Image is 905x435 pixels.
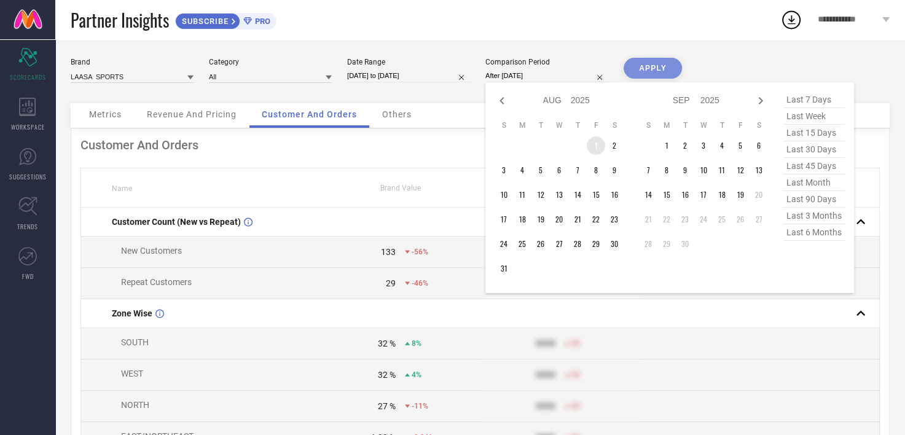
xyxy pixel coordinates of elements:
[412,339,421,348] span: 8%
[412,370,421,379] span: 4%
[713,136,731,155] td: Thu Sep 04 2025
[121,400,149,410] span: NORTH
[378,339,396,348] div: 32 %
[694,161,713,179] td: Wed Sep 10 2025
[783,141,845,158] span: last 30 days
[731,136,750,155] td: Fri Sep 05 2025
[676,136,694,155] td: Tue Sep 02 2025
[513,210,531,229] td: Mon Aug 18 2025
[676,210,694,229] td: Tue Sep 23 2025
[9,172,47,181] span: SUGGESTIONS
[550,186,568,204] td: Wed Aug 13 2025
[657,210,676,229] td: Mon Sep 22 2025
[605,120,624,130] th: Saturday
[639,210,657,229] td: Sun Sep 21 2025
[753,93,768,108] div: Next month
[605,210,624,229] td: Sat Aug 23 2025
[605,235,624,253] td: Sat Aug 30 2025
[568,186,587,204] td: Thu Aug 14 2025
[380,184,421,192] span: Brand Value
[121,337,149,347] span: SOUTH
[531,186,550,204] td: Tue Aug 12 2025
[252,17,270,26] span: PRO
[780,9,802,31] div: Open download list
[587,136,605,155] td: Fri Aug 01 2025
[531,120,550,130] th: Tuesday
[412,279,428,288] span: -46%
[731,210,750,229] td: Fri Sep 26 2025
[382,109,412,119] span: Others
[147,109,237,119] span: Revenue And Pricing
[71,58,194,66] div: Brand
[657,136,676,155] td: Mon Sep 01 2025
[713,186,731,204] td: Thu Sep 18 2025
[694,186,713,204] td: Wed Sep 17 2025
[513,186,531,204] td: Mon Aug 11 2025
[639,186,657,204] td: Sun Sep 14 2025
[639,161,657,179] td: Sun Sep 07 2025
[571,339,580,348] span: 50
[209,58,332,66] div: Category
[750,186,768,204] td: Sat Sep 20 2025
[568,120,587,130] th: Thursday
[80,138,880,152] div: Customer And Orders
[568,161,587,179] td: Thu Aug 07 2025
[536,370,555,380] div: 9999
[783,191,845,208] span: last 90 days
[750,210,768,229] td: Sat Sep 27 2025
[495,186,513,204] td: Sun Aug 10 2025
[783,224,845,241] span: last 6 months
[262,109,357,119] span: Customer And Orders
[587,186,605,204] td: Fri Aug 15 2025
[639,235,657,253] td: Sun Sep 28 2025
[657,235,676,253] td: Mon Sep 29 2025
[22,272,34,281] span: FWD
[378,370,396,380] div: 32 %
[112,217,241,227] span: Customer Count (New vs Repeat)
[605,161,624,179] td: Sat Aug 09 2025
[713,210,731,229] td: Thu Sep 25 2025
[378,401,396,411] div: 27 %
[587,235,605,253] td: Fri Aug 29 2025
[676,120,694,130] th: Tuesday
[639,120,657,130] th: Sunday
[495,93,509,108] div: Previous month
[550,235,568,253] td: Wed Aug 27 2025
[112,184,132,193] span: Name
[750,161,768,179] td: Sat Sep 13 2025
[10,72,46,82] span: SCORECARDS
[485,69,608,82] input: Select comparison period
[783,174,845,191] span: last month
[783,158,845,174] span: last 45 days
[531,235,550,253] td: Tue Aug 26 2025
[571,370,580,379] span: 50
[783,125,845,141] span: last 15 days
[381,247,396,257] div: 133
[676,161,694,179] td: Tue Sep 09 2025
[536,401,555,411] div: 9999
[783,92,845,108] span: last 7 days
[495,161,513,179] td: Sun Aug 03 2025
[550,210,568,229] td: Wed Aug 20 2025
[783,108,845,125] span: last week
[605,136,624,155] td: Sat Aug 02 2025
[750,136,768,155] td: Sat Sep 06 2025
[694,210,713,229] td: Wed Sep 24 2025
[11,122,45,131] span: WORKSPACE
[605,186,624,204] td: Sat Aug 16 2025
[783,208,845,224] span: last 3 months
[568,235,587,253] td: Thu Aug 28 2025
[731,186,750,204] td: Fri Sep 19 2025
[531,161,550,179] td: Tue Aug 05 2025
[750,120,768,130] th: Saturday
[513,120,531,130] th: Monday
[71,7,169,33] span: Partner Insights
[347,69,470,82] input: Select date range
[347,58,470,66] div: Date Range
[568,210,587,229] td: Thu Aug 21 2025
[550,120,568,130] th: Wednesday
[657,186,676,204] td: Mon Sep 15 2025
[121,277,192,287] span: Repeat Customers
[694,120,713,130] th: Wednesday
[657,120,676,130] th: Monday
